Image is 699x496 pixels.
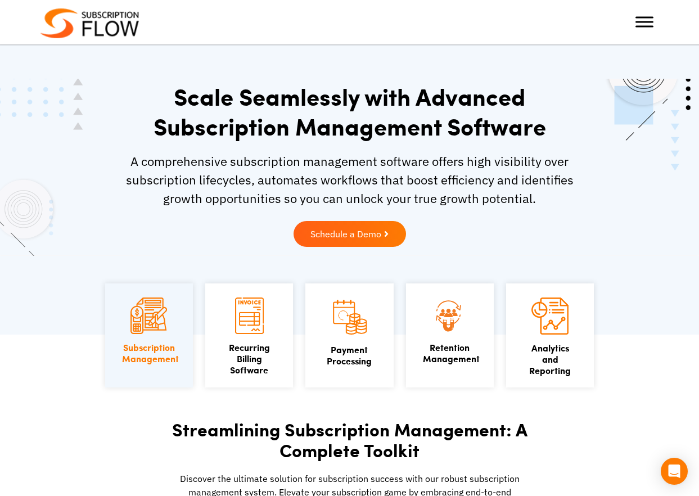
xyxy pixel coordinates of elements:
a: Retention Management [423,341,480,365]
button: Toggle Menu [635,17,653,28]
a: Analytics andReporting [529,341,571,377]
a: SubscriptionManagement [122,341,179,365]
img: Payment Processing icon [331,297,368,336]
h1: Scale Seamlessly with Advanced Subscription Management Software [116,82,583,141]
span: Schedule a Demo [310,229,381,238]
h2: Streamlining Subscription Management: A Complete Toolkit [170,419,530,461]
p: A comprehensive subscription management software offers high visibility over subscription lifecyc... [116,152,583,208]
img: Subscriptionflow [40,8,139,38]
a: PaymentProcessing [327,343,372,367]
div: Open Intercom Messenger [661,458,688,485]
a: Recurring Billing Software [229,341,270,376]
img: Subscription Management icon [130,297,167,334]
img: Recurring Billing Software icon [235,297,264,334]
img: Retention Management icon [423,297,477,333]
img: Analytics and Reporting icon [531,297,569,335]
a: Schedule a Demo [294,221,406,247]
